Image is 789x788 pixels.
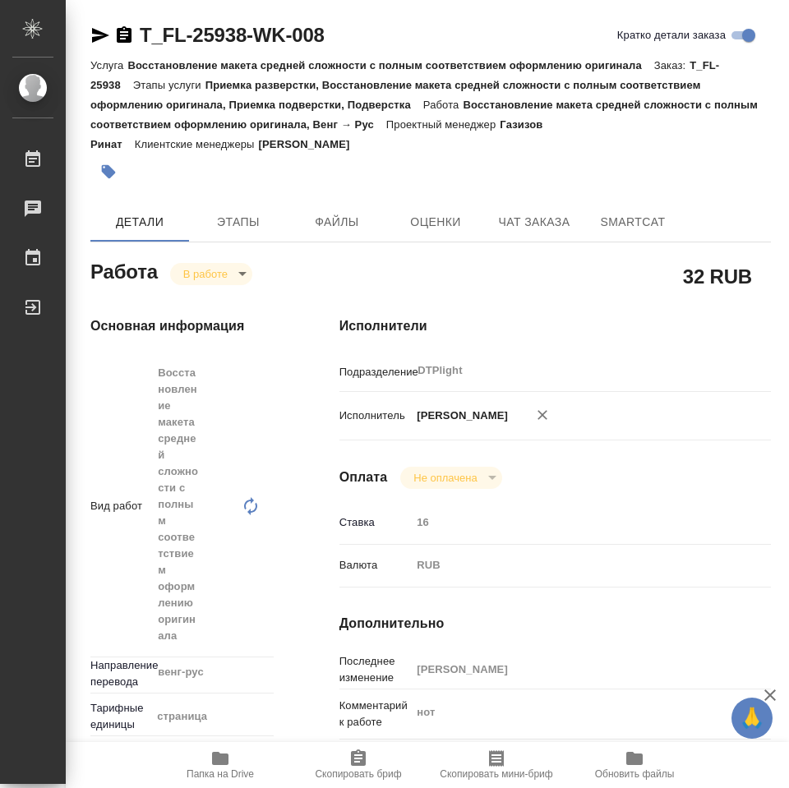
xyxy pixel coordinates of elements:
[289,742,427,788] button: Скопировать бриф
[731,698,773,739] button: 🙏
[199,212,278,233] span: Этапы
[427,742,565,788] button: Скопировать мини-бриф
[259,138,362,150] p: [PERSON_NAME]
[114,25,134,45] button: Скопировать ссылку
[135,138,259,150] p: Клиентские менеджеры
[411,510,735,534] input: Пустое поле
[386,118,500,131] p: Проектный менеджер
[411,551,735,579] div: RUB
[411,698,735,726] textarea: нот
[617,27,726,44] span: Кратко детали заказа
[411,657,735,681] input: Пустое поле
[315,768,401,780] span: Скопировать бриф
[170,263,252,285] div: В работе
[339,614,771,634] h4: Дополнительно
[100,212,179,233] span: Детали
[133,79,205,91] p: Этапы услуги
[339,408,412,424] p: Исполнитель
[151,742,289,788] button: Папка на Drive
[90,498,151,514] p: Вид работ
[339,514,412,531] p: Ставка
[339,698,412,730] p: Комментарий к работе
[411,408,508,424] p: [PERSON_NAME]
[339,557,412,574] p: Валюта
[90,79,700,111] p: Приемка разверстки, Восстановление макета средней сложности с полным соответствием оформлению ори...
[339,653,412,686] p: Последнее изменение
[593,212,672,233] span: SmartCat
[90,316,274,336] h4: Основная информация
[524,397,561,433] button: Удалить исполнителя
[565,742,704,788] button: Обновить файлы
[127,59,653,71] p: Восстановление макета средней сложности с полным соответствием оформлению оригинала
[90,256,158,285] h2: Работа
[140,24,325,46] a: T_FL-25938-WK-008
[90,154,127,190] button: Добавить тэг
[178,267,233,281] button: В работе
[339,468,388,487] h4: Оплата
[683,262,752,290] h2: 32 RUB
[339,316,771,336] h4: Исполнители
[90,657,151,690] p: Направление перевода
[298,212,376,233] span: Файлы
[654,59,690,71] p: Заказ:
[90,59,127,71] p: Услуга
[408,471,482,485] button: Не оплачена
[440,768,552,780] span: Скопировать мини-бриф
[595,768,675,780] span: Обновить файлы
[90,25,110,45] button: Скопировать ссылку для ЯМессенджера
[495,212,574,233] span: Чат заказа
[151,703,300,730] div: страница
[423,99,464,111] p: Работа
[187,768,254,780] span: Папка на Drive
[339,364,412,380] p: Подразделение
[90,700,151,733] p: Тарифные единицы
[400,467,501,489] div: В работе
[396,212,475,233] span: Оценки
[738,701,766,735] span: 🙏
